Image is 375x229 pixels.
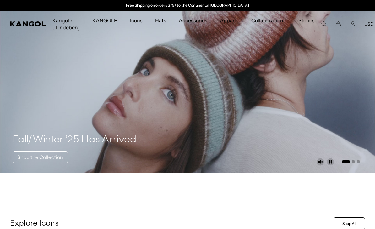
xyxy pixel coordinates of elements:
a: Stories [292,11,321,37]
span: Stories [298,11,315,37]
a: Shop the Collection [13,151,68,163]
button: Go to slide 1 [342,160,350,163]
button: Unmute [317,158,324,166]
a: Account [350,21,356,27]
span: Accessories [179,11,207,30]
a: Kangol x J.Lindeberg [46,11,86,37]
span: Icons [130,11,143,30]
button: USD [364,21,374,27]
span: KANGOLF [92,11,117,30]
a: Accessories [172,11,214,30]
a: Icons [124,11,149,30]
a: Hats [149,11,172,30]
button: Go to slide 2 [352,160,355,163]
ul: Select a slide to show [341,159,360,164]
a: Collaborations [245,11,292,30]
a: KANGOLF [86,11,123,30]
button: Pause [327,158,334,166]
a: Apparel [214,11,245,30]
p: Explore Icons [10,219,331,228]
span: Collaborations [251,11,285,30]
span: Apparel [220,11,239,30]
div: 1 of 2 [123,3,252,8]
a: Kangol [10,21,46,26]
a: Free Shipping on orders $79+ to the Continental [GEOGRAPHIC_DATA] [126,3,249,8]
h4: Fall/Winter ‘25 Has Arrived [13,134,137,146]
div: Announcement [123,3,252,8]
span: Kangol x J.Lindeberg [52,11,80,37]
slideshow-component: Announcement bar [123,3,252,8]
button: Cart [335,21,341,27]
button: Go to slide 3 [357,160,360,163]
span: Hats [155,11,166,30]
summary: Search here [321,21,327,27]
